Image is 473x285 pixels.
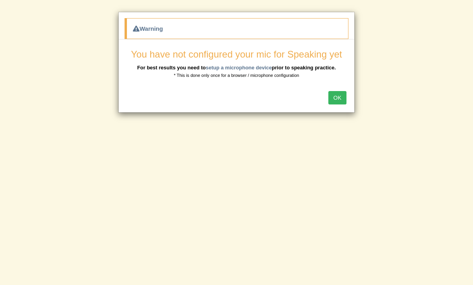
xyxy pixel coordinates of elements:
[328,91,346,104] button: OK
[131,49,342,60] span: You have not configured your mic for Speaking yet
[174,73,299,78] small: * This is done only once for a browser / microphone configuration
[206,65,272,71] a: setup a microphone device
[125,18,348,39] div: Warning
[137,65,336,71] b: For best results you need to prior to speaking practice.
